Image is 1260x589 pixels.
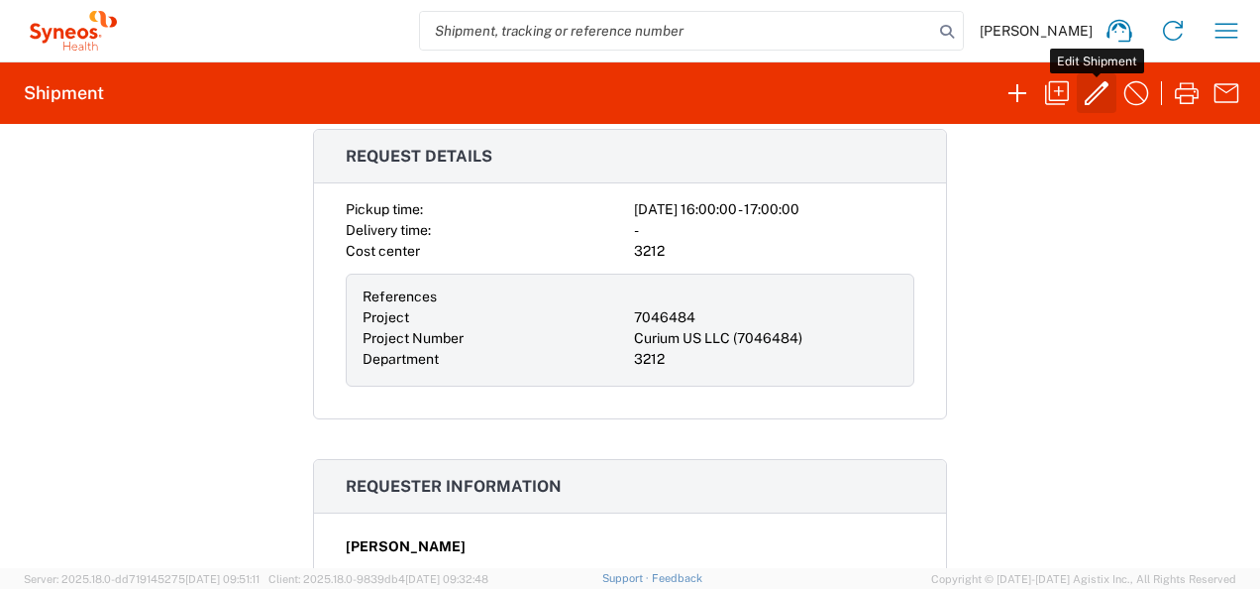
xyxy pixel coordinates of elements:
span: Requester information [346,477,562,496]
span: [DATE] 09:51:11 [185,573,260,585]
span: Pickup time: [346,201,423,217]
div: [DATE] 16:00:00 - 17:00:00 [634,199,914,220]
div: Department [363,349,626,370]
input: Shipment, tracking or reference number [420,12,933,50]
h2: Shipment [24,81,104,105]
span: Cost center [346,243,420,259]
a: Support [602,572,652,584]
div: Curium US LLC (7046484) [634,328,897,349]
span: Request details [346,147,492,166]
span: Copyright © [DATE]-[DATE] Agistix Inc., All Rights Reserved [931,570,1236,588]
div: 3212 [634,349,897,370]
a: Feedback [652,572,702,584]
span: Server: 2025.18.0-dd719145275 [24,573,260,585]
span: [PERSON_NAME] [980,22,1093,40]
span: [PERSON_NAME] [346,536,466,557]
div: 3212 [634,241,914,262]
div: 9105145251 [346,564,914,585]
div: - [634,220,914,241]
span: Delivery time: [346,222,431,238]
div: 7046484 [634,307,897,328]
span: References [363,289,437,304]
span: Client: 2025.18.0-9839db4 [268,573,488,585]
div: Project [363,307,626,328]
div: Project Number [363,328,626,349]
span: [DATE] 09:32:48 [405,573,488,585]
